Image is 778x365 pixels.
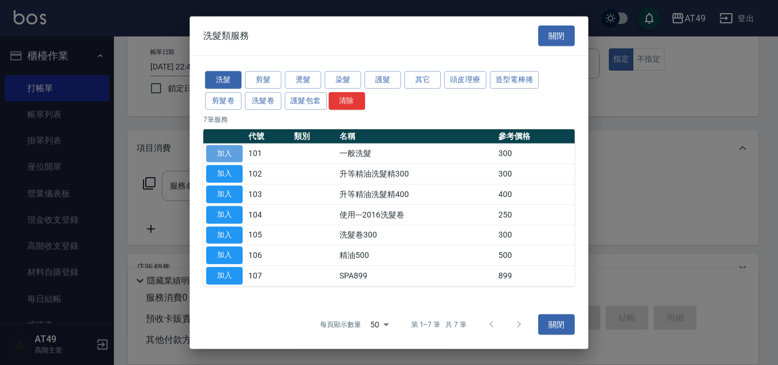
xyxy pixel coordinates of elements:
[320,319,361,330] p: 每頁顯示數量
[205,92,241,110] button: 剪髮卷
[206,267,243,285] button: 加入
[329,92,365,110] button: 清除
[285,71,321,89] button: 燙髮
[404,71,441,89] button: 其它
[245,71,281,89] button: 剪髮
[496,164,575,184] td: 300
[203,30,249,42] span: 洗髮類服務
[496,265,575,286] td: 899
[291,129,337,143] th: 類別
[206,165,243,183] button: 加入
[496,245,575,266] td: 500
[538,25,575,46] button: 關閉
[337,164,495,184] td: 升等精油洗髮精300
[496,204,575,225] td: 250
[245,164,291,184] td: 102
[538,314,575,335] button: 關閉
[411,319,466,330] p: 第 1–7 筆 共 7 筆
[496,184,575,204] td: 400
[365,71,401,89] button: 護髮
[496,129,575,143] th: 參考價格
[245,184,291,204] td: 103
[245,265,291,286] td: 107
[203,114,575,124] p: 7 筆服務
[206,247,243,264] button: 加入
[337,204,495,225] td: 使用---2016洗髮卷
[245,129,291,143] th: 代號
[325,71,361,89] button: 染髮
[337,184,495,204] td: 升等精油洗髮精400
[496,143,575,164] td: 300
[245,92,281,110] button: 洗髮卷
[245,143,291,164] td: 101
[285,92,327,110] button: 護髮包套
[206,186,243,203] button: 加入
[205,71,241,89] button: 洗髮
[337,143,495,164] td: 一般洗髮
[337,129,495,143] th: 名稱
[245,245,291,266] td: 106
[337,265,495,286] td: SPA899
[366,309,393,340] div: 50
[206,226,243,244] button: 加入
[337,225,495,245] td: 洗髮卷300
[444,71,486,89] button: 頭皮理療
[245,204,291,225] td: 104
[496,225,575,245] td: 300
[337,245,495,266] td: 精油500
[490,71,539,89] button: 造型電棒捲
[206,145,243,162] button: 加入
[206,206,243,224] button: 加入
[245,225,291,245] td: 105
